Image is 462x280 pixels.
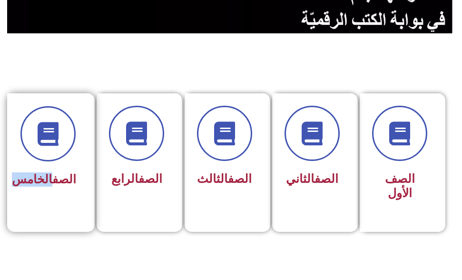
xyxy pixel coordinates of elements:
a: الصف [315,172,338,186]
span: الصف الأول [385,172,415,200]
a: الصف [52,172,76,186]
span: الثالث [197,172,252,186]
a: الصف [138,172,162,186]
span: الثاني [286,172,338,186]
span: الخامس [12,172,76,186]
a: الصف [228,172,252,186]
span: الرابع [111,172,162,186]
